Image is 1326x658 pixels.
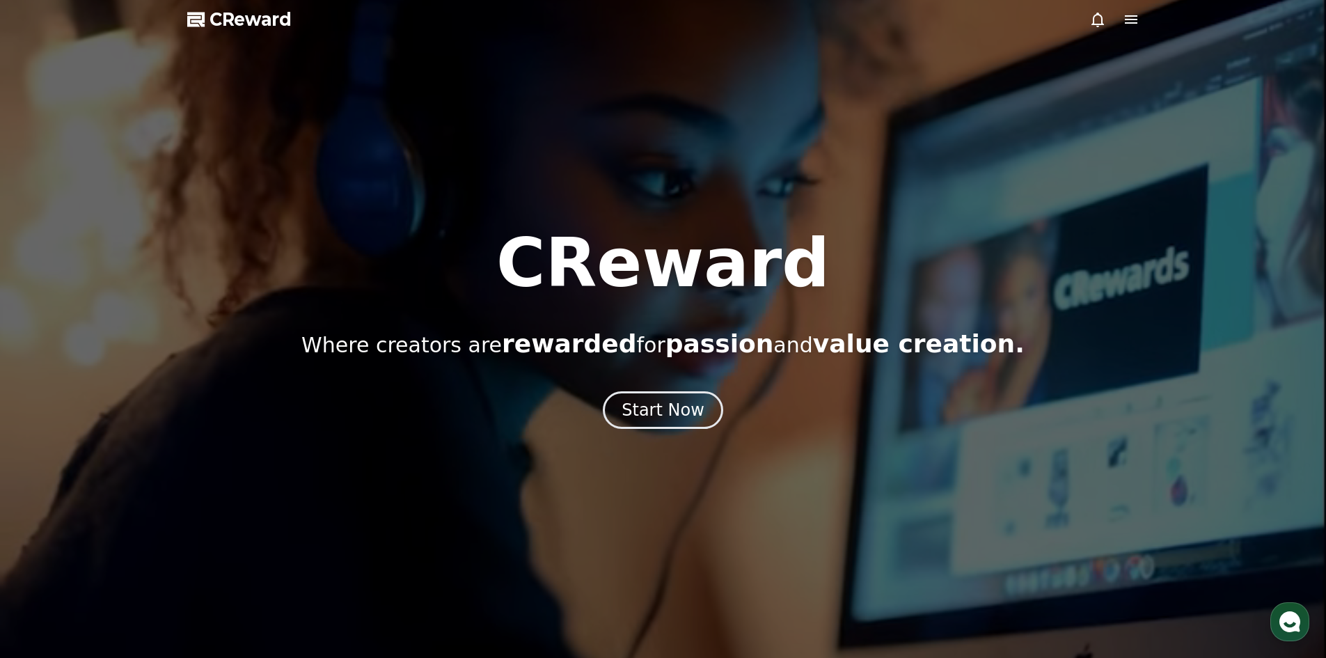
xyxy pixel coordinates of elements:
p: Where creators are for and [301,330,1025,358]
a: Settings [180,441,267,476]
span: CReward [210,8,292,31]
span: Messages [116,463,157,474]
a: Messages [92,441,180,476]
span: Settings [206,462,240,473]
a: CReward [187,8,292,31]
button: Start Now [603,391,723,429]
div: Start Now [622,399,704,421]
h1: CReward [496,230,830,297]
a: Home [4,441,92,476]
a: Start Now [603,405,723,418]
span: rewarded [502,329,636,358]
span: Home [35,462,60,473]
span: value creation. [813,329,1025,358]
span: passion [665,329,774,358]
